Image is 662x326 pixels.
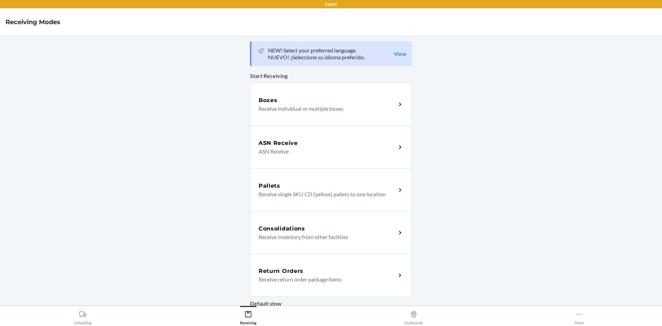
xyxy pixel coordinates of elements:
[331,306,496,325] button: Outbounds
[259,233,391,241] p: Receive inventory from other facilities
[240,308,257,325] div: Receiving
[259,182,280,190] h5: Pallets
[74,308,91,325] div: Unloading
[394,50,407,57] a: View
[259,190,391,198] p: Receive single SKU CD (yellow) pallets to one location
[250,168,412,211] a: PalletsReceive single SKU CD (yellow) pallets to one location
[6,18,60,27] h4: Receiving Modes
[250,83,412,126] a: BoxesReceive individual or multiple boxes
[259,139,298,147] h5: ASN Receive
[325,1,337,8] p: EWR1
[268,54,365,61] p: NUEVO! ¡Seleccione su idioma preferido.
[250,299,412,308] p: Default stow
[268,47,365,54] p: NEW! Select your preferred language.
[404,308,423,325] div: Outbounds
[496,306,662,325] button: More
[259,267,303,275] h5: Return Orders
[250,254,412,297] a: Return OrdersReceive return order package items
[259,96,278,105] h5: Boxes
[259,225,305,233] h5: Consolidations
[575,308,584,325] div: More
[250,72,412,80] p: Start Receiving
[259,147,391,156] p: ASN Receive
[250,211,412,254] a: ConsolidationsReceive inventory from other facilities
[259,275,391,284] p: Receive return order package items
[165,306,331,325] button: Receiving
[250,126,412,168] a: ASN ReceiveASN Receive
[259,105,391,113] p: Receive individual or multiple boxes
